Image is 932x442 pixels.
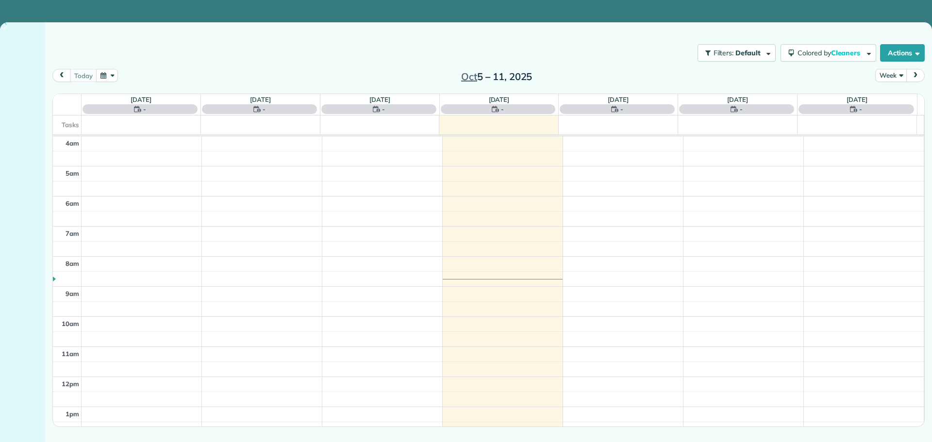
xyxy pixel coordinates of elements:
[489,96,510,103] a: [DATE]
[501,104,504,114] span: -
[66,139,79,147] span: 4am
[66,229,79,237] span: 7am
[62,380,79,388] span: 12pm
[875,69,907,82] button: Week
[620,104,623,114] span: -
[62,350,79,358] span: 11am
[740,104,743,114] span: -
[727,96,748,103] a: [DATE]
[847,96,867,103] a: [DATE]
[798,49,864,57] span: Colored by
[62,121,79,129] span: Tasks
[66,410,79,418] span: 1pm
[263,104,266,114] span: -
[831,49,862,57] span: Cleaners
[698,44,776,62] button: Filters: Default
[608,96,629,103] a: [DATE]
[143,104,146,114] span: -
[859,104,862,114] span: -
[906,69,925,82] button: next
[714,49,734,57] span: Filters:
[52,69,71,82] button: prev
[735,49,761,57] span: Default
[62,320,79,327] span: 10am
[461,70,477,82] span: Oct
[382,104,385,114] span: -
[436,71,557,82] h2: 5 – 11, 2025
[66,290,79,297] span: 9am
[131,96,151,103] a: [DATE]
[693,44,776,62] a: Filters: Default
[66,199,79,207] span: 6am
[66,260,79,267] span: 8am
[781,44,876,62] button: Colored byCleaners
[66,169,79,177] span: 5am
[70,69,97,82] button: today
[250,96,271,103] a: [DATE]
[369,96,390,103] a: [DATE]
[880,44,925,62] button: Actions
